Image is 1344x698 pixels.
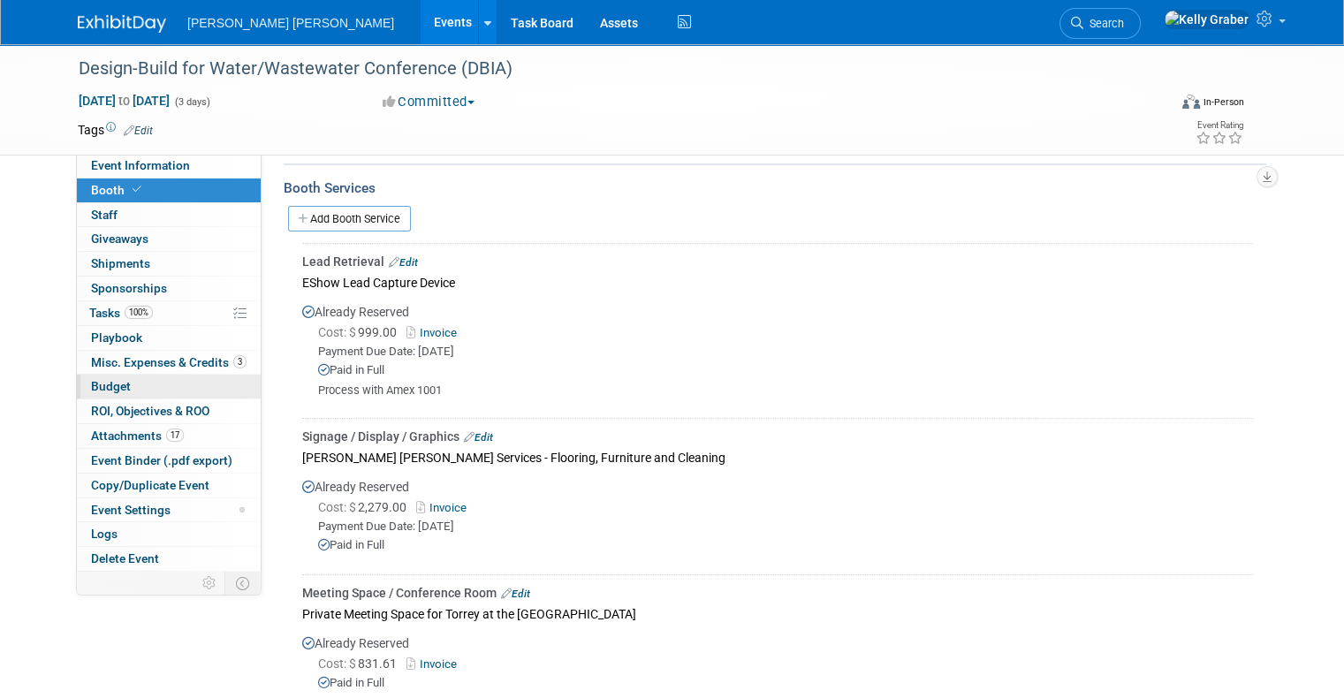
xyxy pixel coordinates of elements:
[166,429,184,442] span: 17
[124,125,153,137] a: Edit
[1072,92,1244,118] div: Event Format
[406,326,464,339] a: Invoice
[91,429,184,443] span: Attachments
[302,428,1253,445] div: Signage / Display / Graphics
[116,94,133,108] span: to
[77,227,261,251] a: Giveaways
[91,551,159,565] span: Delete Event
[318,675,1253,692] div: Paid in Full
[1196,121,1243,130] div: Event Rating
[77,547,261,571] a: Delete Event
[91,256,150,270] span: Shipments
[302,294,1253,413] div: Already Reserved
[77,203,261,227] a: Staff
[77,351,261,375] a: Misc. Expenses & Credits3
[288,206,411,231] a: Add Booth Service
[91,281,167,295] span: Sponsorships
[302,253,1253,270] div: Lead Retrieval
[1203,95,1244,109] div: In-Person
[284,178,1266,198] div: Booth Services
[406,657,464,671] a: Invoice
[72,53,1145,85] div: Design-Build for Water/Wastewater Conference (DBIA)
[91,404,209,418] span: ROI, Objectives & ROO
[173,96,210,108] span: (3 days)
[91,208,118,222] span: Staff
[77,375,261,398] a: Budget
[318,325,358,339] span: Cost: $
[501,588,530,600] a: Edit
[187,16,394,30] span: [PERSON_NAME] [PERSON_NAME]
[91,183,145,197] span: Booth
[91,231,148,246] span: Giveaways
[77,474,261,497] a: Copy/Duplicate Event
[77,522,261,546] a: Logs
[302,445,1253,469] div: [PERSON_NAME] [PERSON_NAME] Services - Flooring, Furniture and Cleaning
[77,154,261,178] a: Event Information
[77,399,261,423] a: ROI, Objectives & ROO
[225,572,262,595] td: Toggle Event Tabs
[302,602,1253,626] div: Private Meeting Space for Torrey at the [GEOGRAPHIC_DATA]
[318,500,414,514] span: 2,279.00
[91,453,232,467] span: Event Binder (.pdf export)
[376,93,482,111] button: Committed
[91,478,209,492] span: Copy/Duplicate Event
[318,519,1253,535] div: Payment Due Date: [DATE]
[302,270,1253,294] div: EShow Lead Capture Device
[302,469,1253,568] div: Already Reserved
[77,277,261,300] a: Sponsorships
[125,306,153,319] span: 100%
[318,656,358,671] span: Cost: $
[318,537,1253,554] div: Paid in Full
[233,355,247,368] span: 3
[91,158,190,172] span: Event Information
[133,185,141,194] i: Booth reservation complete
[1182,95,1200,109] img: Format-Inperson.png
[77,301,261,325] a: Tasks100%
[318,344,1253,360] div: Payment Due Date: [DATE]
[78,93,171,109] span: [DATE] [DATE]
[318,325,404,339] span: 999.00
[1059,8,1141,39] a: Search
[77,424,261,448] a: Attachments17
[1164,10,1249,29] img: Kelly Graber
[318,656,404,671] span: 831.61
[389,256,418,269] a: Edit
[77,449,261,473] a: Event Binder (.pdf export)
[77,178,261,202] a: Booth
[91,355,247,369] span: Misc. Expenses & Credits
[318,362,1253,379] div: Paid in Full
[91,527,118,541] span: Logs
[318,383,1253,398] div: Process with Amex 1001
[77,252,261,276] a: Shipments
[318,500,358,514] span: Cost: $
[416,501,474,514] a: Invoice
[464,431,493,444] a: Edit
[302,584,1253,602] div: Meeting Space / Conference Room
[91,503,171,517] span: Event Settings
[89,306,153,320] span: Tasks
[78,15,166,33] img: ExhibitDay
[1083,17,1124,30] span: Search
[77,326,261,350] a: Playbook
[91,379,131,393] span: Budget
[91,330,142,345] span: Playbook
[77,498,261,522] a: Event Settings
[78,121,153,139] td: Tags
[194,572,225,595] td: Personalize Event Tab Strip
[239,507,245,512] span: Modified Layout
